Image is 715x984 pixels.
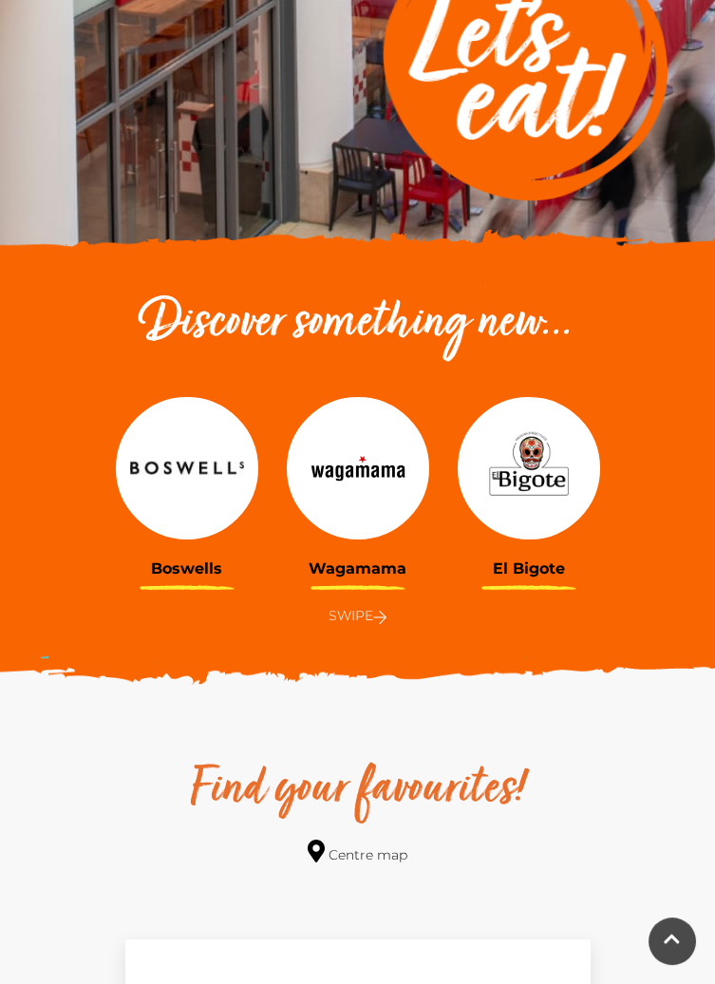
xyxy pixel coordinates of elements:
[116,604,600,627] p: Swipe
[116,392,258,577] a: Boswells
[308,840,407,865] a: Centre map
[287,392,429,577] a: Wagamama
[116,760,600,821] h2: Find your favourites!
[287,559,429,577] h3: Wagamama
[458,392,600,577] a: El Bigote
[116,293,600,354] h2: Discover something new...
[116,559,258,577] h3: Boswells
[458,559,600,577] h3: El Bigote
